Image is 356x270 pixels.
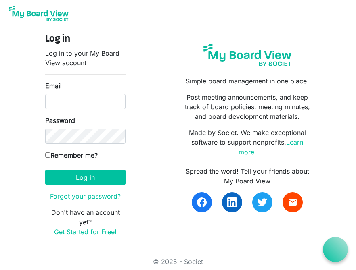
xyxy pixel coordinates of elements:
label: Email [45,81,62,91]
a: Get Started for Free! [54,228,117,236]
a: email [283,192,303,212]
p: Made by Societ. We make exceptional software to support nonprofits. [184,128,311,157]
a: © 2025 - Societ [153,258,203,266]
a: Learn more. [239,138,304,156]
input: Remember me? [45,152,50,158]
img: twitter.svg [258,197,267,207]
img: My Board View Logo [6,3,71,23]
p: Simple board management in one place. [184,76,311,86]
span: email [288,197,297,207]
img: linkedin.svg [227,197,237,207]
div: Spread the word! Tell your friends about My Board View [184,166,311,186]
button: Log in [45,170,126,185]
h4: Log in [45,33,126,45]
label: Password [45,116,75,125]
img: my-board-view-societ.svg [200,40,295,70]
a: Forgot your password? [50,192,121,200]
img: facebook.svg [197,197,207,207]
p: Don't have an account yet? [45,208,126,237]
label: Remember me? [45,150,98,160]
p: Post meeting announcements, and keep track of board policies, meeting minutes, and board developm... [184,92,311,121]
p: Log in to your My Board View account [45,48,126,68]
